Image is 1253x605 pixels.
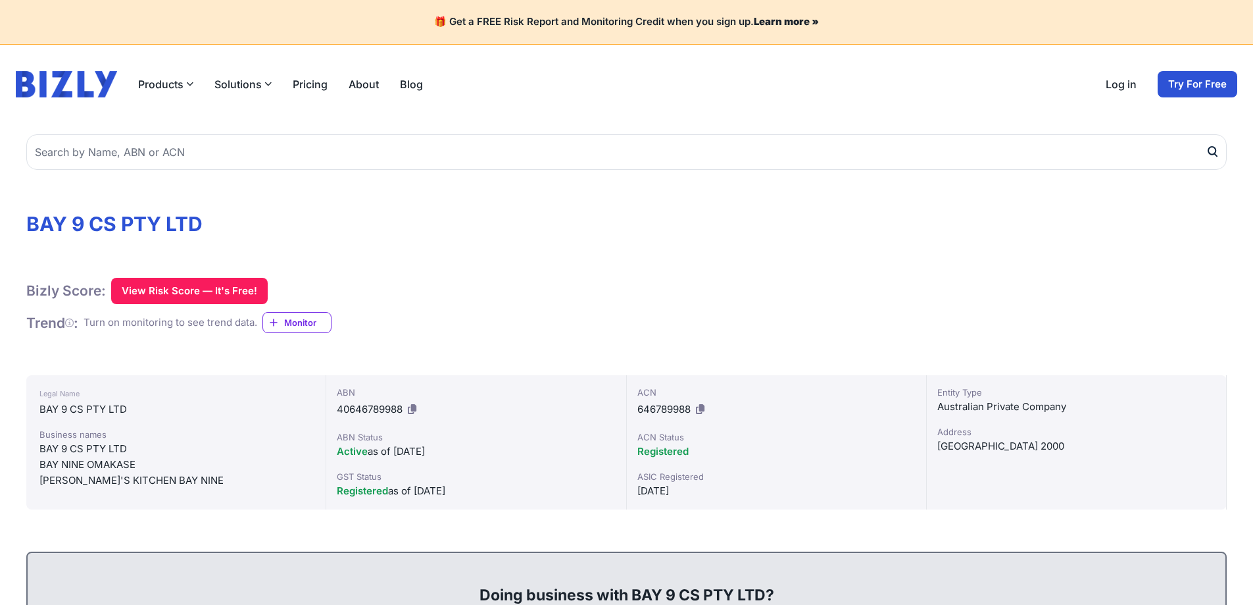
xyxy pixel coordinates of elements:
[637,483,916,499] div: [DATE]
[1106,76,1137,92] a: Log in
[26,282,106,300] h1: Bizly Score:
[284,316,331,329] span: Monitor
[214,76,272,92] button: Solutions
[39,473,312,488] div: [PERSON_NAME]'S KITCHEN BAY NINE
[637,386,916,399] div: ACN
[400,76,423,92] a: Blog
[337,445,368,458] span: Active
[349,76,379,92] a: About
[637,403,691,415] span: 646789988
[138,76,193,92] button: Products
[337,431,615,444] div: ABN Status
[262,312,332,333] a: Monitor
[26,212,1227,236] h1: BAY 9 CS PTY LTD
[937,399,1216,415] div: Australian Private Company
[937,438,1216,454] div: [GEOGRAPHIC_DATA] 2000
[337,444,615,460] div: as of [DATE]
[1158,71,1237,97] a: Try For Free
[39,441,312,457] div: BAY 9 CS PTY LTD
[39,457,312,473] div: BAY NINE OMAKASE
[39,386,312,402] div: Legal Name
[26,134,1227,170] input: Search by Name, ABN or ACN
[754,15,819,28] a: Learn more »
[39,402,312,417] div: BAY 9 CS PTY LTD
[637,445,689,458] span: Registered
[26,314,78,332] h1: Trend :
[337,483,615,499] div: as of [DATE]
[84,315,257,330] div: Turn on monitoring to see trend data.
[937,386,1216,399] div: Entity Type
[16,16,1237,28] h4: 🎁 Get a FREE Risk Report and Monitoring Credit when you sign up.
[937,425,1216,438] div: Address
[337,485,388,497] span: Registered
[39,428,312,441] div: Business names
[337,403,403,415] span: 40646789988
[637,470,916,483] div: ASIC Registered
[337,470,615,483] div: GST Status
[637,431,916,444] div: ACN Status
[293,76,328,92] a: Pricing
[111,278,268,304] button: View Risk Score — It's Free!
[337,386,615,399] div: ABN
